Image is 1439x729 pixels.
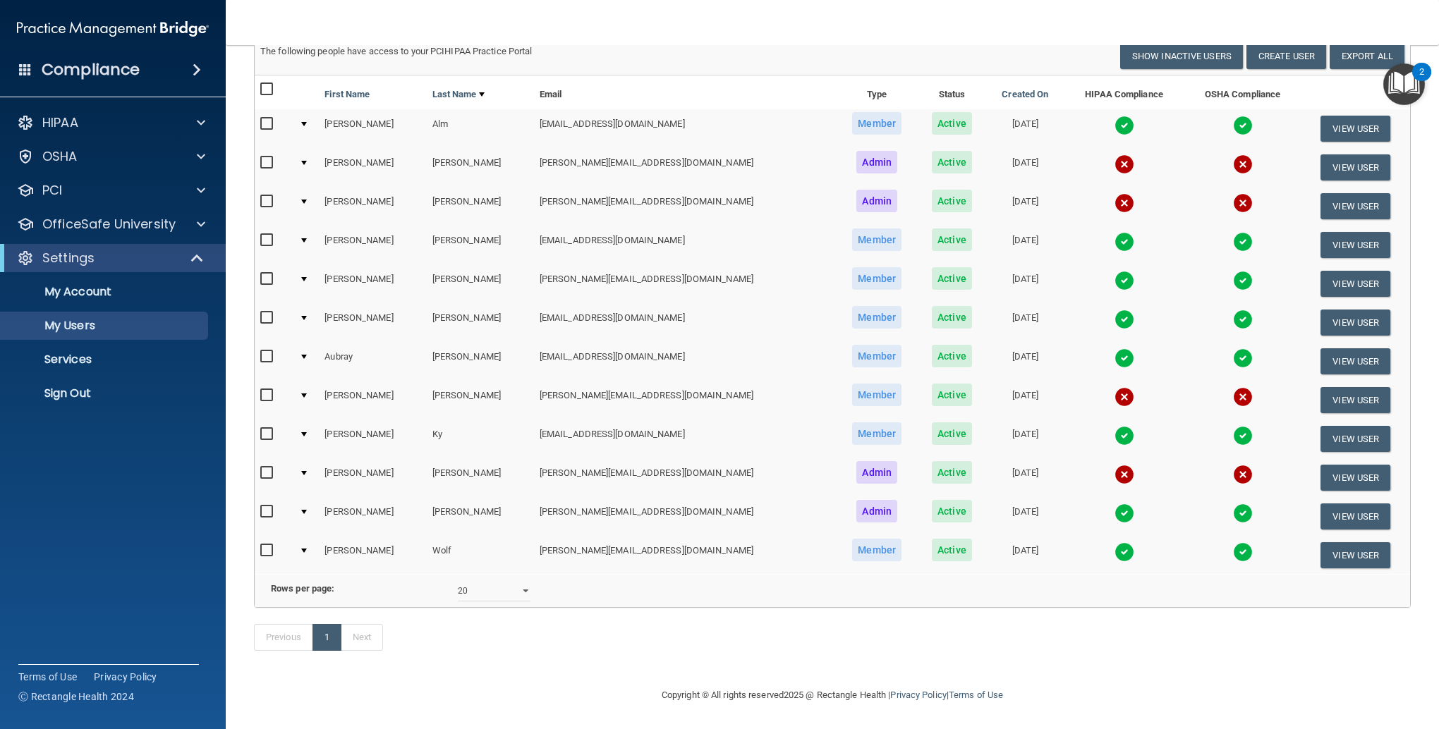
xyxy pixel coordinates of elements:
[319,187,426,226] td: [PERSON_NAME]
[534,226,837,264] td: [EMAIL_ADDRESS][DOMAIN_NAME]
[1233,426,1253,446] img: tick.e7d51cea.svg
[986,497,1064,536] td: [DATE]
[1115,348,1134,368] img: tick.e7d51cea.svg
[427,226,534,264] td: [PERSON_NAME]
[17,216,205,233] a: OfficeSafe University
[986,342,1064,381] td: [DATE]
[319,303,426,342] td: [PERSON_NAME]
[42,114,78,131] p: HIPAA
[427,381,534,419] td: [PERSON_NAME]
[17,15,209,43] img: PMB logo
[534,342,837,381] td: [EMAIL_ADDRESS][DOMAIN_NAME]
[534,497,837,536] td: [PERSON_NAME][EMAIL_ADDRESS][DOMAIN_NAME]
[932,112,972,135] span: Active
[427,109,534,148] td: Alm
[1115,465,1134,484] img: cross.ca9f0e7f.svg
[319,419,426,458] td: [PERSON_NAME]
[427,148,534,187] td: [PERSON_NAME]
[932,345,972,367] span: Active
[42,148,78,165] p: OSHA
[932,500,972,522] span: Active
[17,250,205,267] a: Settings
[1115,193,1134,213] img: cross.ca9f0e7f.svg
[42,250,95,267] p: Settings
[17,114,205,131] a: HIPAA
[1064,75,1184,109] th: HIPAA Compliance
[1246,43,1326,69] button: Create User
[1320,426,1390,452] button: View User
[9,285,202,299] p: My Account
[534,536,837,574] td: [PERSON_NAME][EMAIL_ADDRESS][DOMAIN_NAME]
[534,303,837,342] td: [EMAIL_ADDRESS][DOMAIN_NAME]
[1320,271,1390,297] button: View User
[534,264,837,303] td: [PERSON_NAME][EMAIL_ADDRESS][DOMAIN_NAME]
[1320,154,1390,180] button: View User
[324,86,370,103] a: First Name
[1320,348,1390,374] button: View User
[986,536,1064,574] td: [DATE]
[319,497,426,536] td: [PERSON_NAME]
[1233,387,1253,407] img: cross.ca9f0e7f.svg
[1120,43,1243,69] button: Show Inactive Users
[1320,116,1390,142] button: View User
[986,381,1064,419] td: [DATE]
[856,500,897,522] span: Admin
[1320,503,1390,529] button: View User
[9,353,202,367] p: Services
[1115,271,1134,290] img: tick.e7d51cea.svg
[932,306,972,329] span: Active
[932,539,972,561] span: Active
[1320,310,1390,336] button: View User
[986,187,1064,226] td: [DATE]
[9,386,202,400] p: Sign Out
[986,264,1064,303] td: [DATE]
[852,422,901,445] span: Member
[319,148,426,187] td: [PERSON_NAME]
[1115,542,1134,562] img: tick.e7d51cea.svg
[852,112,901,135] span: Member
[1115,426,1134,446] img: tick.e7d51cea.svg
[852,539,901,561] span: Member
[42,60,140,80] h4: Compliance
[319,536,426,574] td: [PERSON_NAME]
[18,670,77,684] a: Terms of Use
[856,461,897,484] span: Admin
[18,690,134,704] span: Ⓒ Rectangle Health 2024
[9,319,202,333] p: My Users
[1330,43,1404,69] a: Export All
[319,342,426,381] td: Aubray
[986,458,1064,497] td: [DATE]
[1320,387,1390,413] button: View User
[319,381,426,419] td: [PERSON_NAME]
[534,419,837,458] td: [EMAIL_ADDRESS][DOMAIN_NAME]
[1115,232,1134,252] img: tick.e7d51cea.svg
[852,384,901,406] span: Member
[986,109,1064,148] td: [DATE]
[254,624,313,651] a: Previous
[890,690,946,700] a: Privacy Policy
[986,419,1064,458] td: [DATE]
[1233,503,1253,523] img: tick.e7d51cea.svg
[837,75,918,109] th: Type
[432,86,485,103] a: Last Name
[427,187,534,226] td: [PERSON_NAME]
[427,264,534,303] td: [PERSON_NAME]
[932,422,972,445] span: Active
[1115,387,1134,407] img: cross.ca9f0e7f.svg
[932,228,972,251] span: Active
[1233,271,1253,290] img: tick.e7d51cea.svg
[852,267,901,290] span: Member
[534,187,837,226] td: [PERSON_NAME][EMAIL_ADDRESS][DOMAIN_NAME]
[319,458,426,497] td: [PERSON_NAME]
[1233,193,1253,213] img: cross.ca9f0e7f.svg
[427,497,534,536] td: [PERSON_NAME]
[427,342,534,381] td: [PERSON_NAME]
[932,151,972,173] span: Active
[312,624,341,651] a: 1
[986,148,1064,187] td: [DATE]
[852,306,901,329] span: Member
[1115,310,1134,329] img: tick.e7d51cea.svg
[319,109,426,148] td: [PERSON_NAME]
[1320,193,1390,219] button: View User
[1233,154,1253,174] img: cross.ca9f0e7f.svg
